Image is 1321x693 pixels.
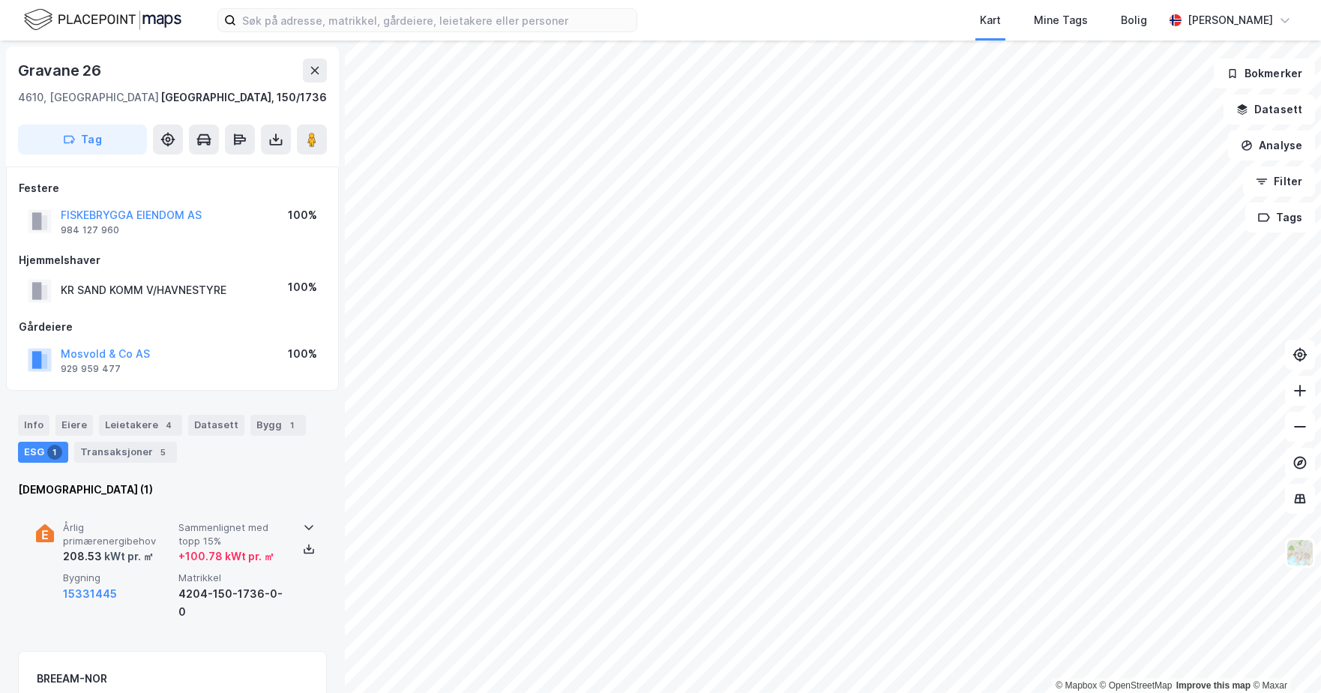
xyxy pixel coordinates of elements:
div: 4610, [GEOGRAPHIC_DATA] [18,88,159,106]
div: Info [18,415,49,436]
div: ESG [18,442,68,463]
div: Eiere [55,415,93,436]
div: Gravane 26 [18,58,104,82]
button: Bokmerker [1214,58,1315,88]
div: 929 959 477 [61,363,121,375]
span: Bygning [63,571,172,584]
button: Tags [1245,202,1315,232]
div: 5 [156,445,171,460]
button: Tag [18,124,147,154]
iframe: Chat Widget [1246,621,1321,693]
div: Datasett [188,415,244,436]
div: BREEAM-NOR [37,670,107,688]
div: KR SAND KOMM V/HAVNESTYRE [61,281,226,299]
div: 100% [288,206,317,224]
div: Mine Tags [1034,11,1088,29]
div: 4204-150-1736-0-0 [178,585,288,621]
div: Bolig [1121,11,1147,29]
div: [GEOGRAPHIC_DATA], 150/1736 [160,88,327,106]
div: Gårdeiere [19,318,326,336]
div: 4 [161,418,176,433]
div: Festere [19,179,326,197]
div: Hjemmelshaver [19,251,326,269]
div: Kart [980,11,1001,29]
span: Årlig primærenergibehov [63,521,172,547]
div: 208.53 [63,547,154,565]
div: [DEMOGRAPHIC_DATA] (1) [18,481,327,499]
div: 100% [288,345,317,363]
input: Søk på adresse, matrikkel, gårdeiere, leietakere eller personer [236,9,637,31]
div: 100% [288,278,317,296]
div: 1 [47,445,62,460]
div: + 100.78 kWt pr. ㎡ [178,547,274,565]
div: 1 [285,418,300,433]
span: Sammenlignet med topp 15% [178,521,288,547]
div: Bygg [250,415,306,436]
span: Matrikkel [178,571,288,584]
div: Leietakere [99,415,182,436]
div: [PERSON_NAME] [1188,11,1273,29]
button: Datasett [1224,94,1315,124]
div: Transaksjoner [74,442,177,463]
button: Analyse [1228,130,1315,160]
a: OpenStreetMap [1100,680,1173,691]
div: 984 127 960 [61,224,119,236]
a: Improve this map [1176,680,1251,691]
img: Z [1286,538,1314,567]
img: logo.f888ab2527a4732fd821a326f86c7f29.svg [24,7,181,33]
button: Filter [1243,166,1315,196]
div: Kontrollprogram for chat [1246,621,1321,693]
a: Mapbox [1056,680,1097,691]
div: kWt pr. ㎡ [102,547,154,565]
button: 15331445 [63,585,117,603]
